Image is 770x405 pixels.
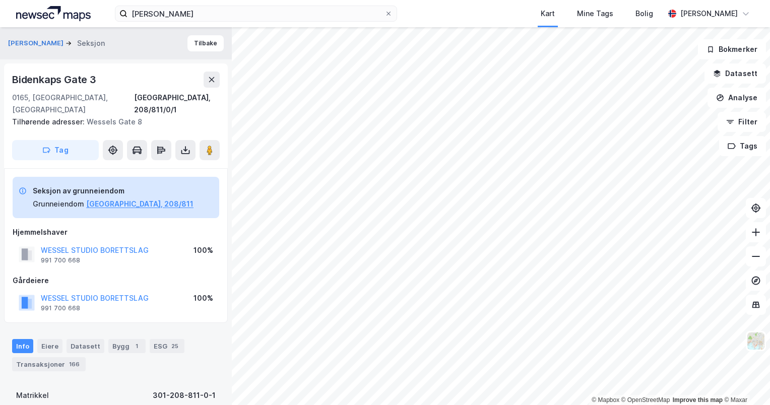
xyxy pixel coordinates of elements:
div: 25 [169,341,180,351]
div: Bidenkaps Gate 3 [12,72,98,88]
div: [PERSON_NAME] [680,8,738,20]
div: 166 [67,359,82,369]
div: 301-208-811-0-1 [153,389,216,401]
button: Bokmerker [698,39,766,59]
img: Z [746,331,765,351]
div: Bolig [635,8,653,20]
div: 1 [132,341,142,351]
img: logo.a4113a55bc3d86da70a041830d287a7e.svg [16,6,91,21]
div: Matrikkel [16,389,49,401]
button: [GEOGRAPHIC_DATA], 208/811 [86,198,194,210]
div: Mine Tags [577,8,613,20]
div: Hjemmelshaver [13,226,219,238]
button: Analyse [708,88,766,108]
div: Bygg [108,339,146,353]
input: Søk på adresse, matrikkel, gårdeiere, leietakere eller personer [127,6,384,21]
div: 100% [194,244,213,256]
a: Improve this map [673,396,723,403]
button: Tilbake [187,35,224,51]
span: Tilhørende adresser: [12,117,87,126]
button: Filter [718,112,766,132]
div: Kontrollprogram for chat [720,357,770,405]
button: Datasett [704,63,766,84]
button: Tag [12,140,99,160]
div: Wessels Gate 8 [12,116,212,128]
a: Mapbox [592,396,619,403]
div: Kart [541,8,555,20]
iframe: Chat Widget [720,357,770,405]
div: 991 700 668 [41,256,80,264]
div: Seksjon av grunneiendom [33,185,194,197]
div: 991 700 668 [41,304,80,312]
div: [GEOGRAPHIC_DATA], 208/811/0/1 [134,92,220,116]
button: [PERSON_NAME] [8,38,66,48]
div: Seksjon [77,37,105,49]
div: 0165, [GEOGRAPHIC_DATA], [GEOGRAPHIC_DATA] [12,92,134,116]
div: Grunneiendom [33,198,84,210]
div: 100% [194,292,213,304]
div: Datasett [67,339,104,353]
div: ESG [150,339,184,353]
button: Tags [719,136,766,156]
div: Transaksjoner [12,357,86,371]
div: Gårdeiere [13,275,219,287]
a: OpenStreetMap [621,396,670,403]
div: Info [12,339,33,353]
div: Eiere [37,339,62,353]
